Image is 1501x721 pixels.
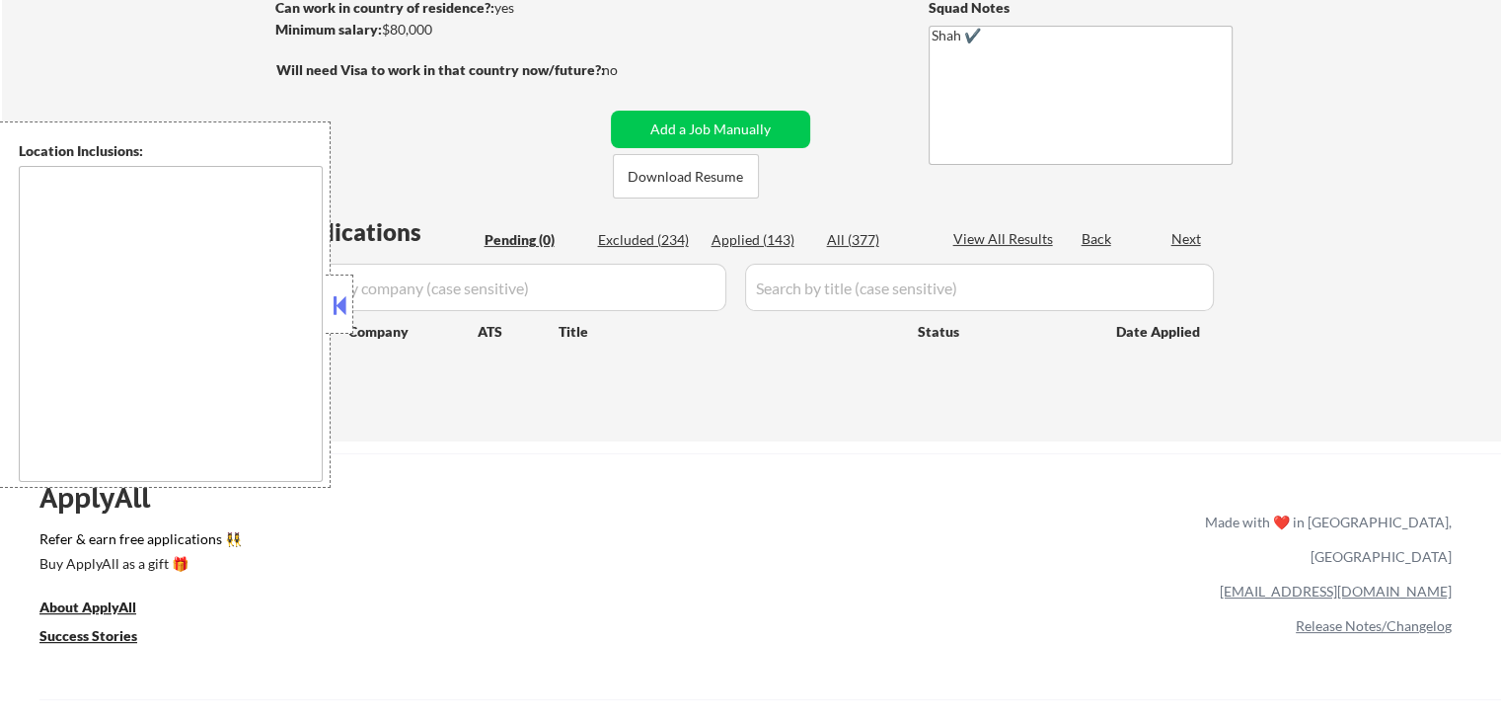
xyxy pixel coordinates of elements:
[559,322,899,342] div: Title
[598,230,697,250] div: Excluded (234)
[1116,322,1203,342] div: Date Applied
[39,481,173,515] div: ApplyAll
[602,60,658,80] div: no
[827,230,926,250] div: All (377)
[19,141,323,161] div: Location Inclusions:
[1082,229,1113,249] div: Back
[745,264,1214,311] input: Search by title (case sensitive)
[1197,505,1452,574] div: Made with ❤️ in [GEOGRAPHIC_DATA], [GEOGRAPHIC_DATA]
[611,111,810,148] button: Add a Job Manually
[39,627,137,644] u: Success Stories
[282,220,478,244] div: Applications
[1220,583,1452,600] a: [EMAIL_ADDRESS][DOMAIN_NAME]
[478,322,559,342] div: ATS
[485,230,583,250] div: Pending (0)
[39,625,164,650] a: Success Stories
[1296,617,1452,634] a: Release Notes/Changelog
[613,154,759,199] button: Download Resume
[39,597,164,621] a: About ApplyAll
[1171,229,1203,249] div: Next
[275,21,382,38] strong: Minimum salary:
[918,313,1088,349] div: Status
[348,322,478,342] div: Company
[712,230,810,250] div: Applied (143)
[276,61,605,78] strong: Will need Visa to work in that country now/future?:
[275,20,604,40] div: $80,000
[39,532,792,553] a: Refer & earn free applications 👯‍♀️
[39,599,136,615] u: About ApplyAll
[282,264,726,311] input: Search by company (case sensitive)
[39,553,237,578] a: Buy ApplyAll as a gift 🎁
[39,557,237,571] div: Buy ApplyAll as a gift 🎁
[953,229,1059,249] div: View All Results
